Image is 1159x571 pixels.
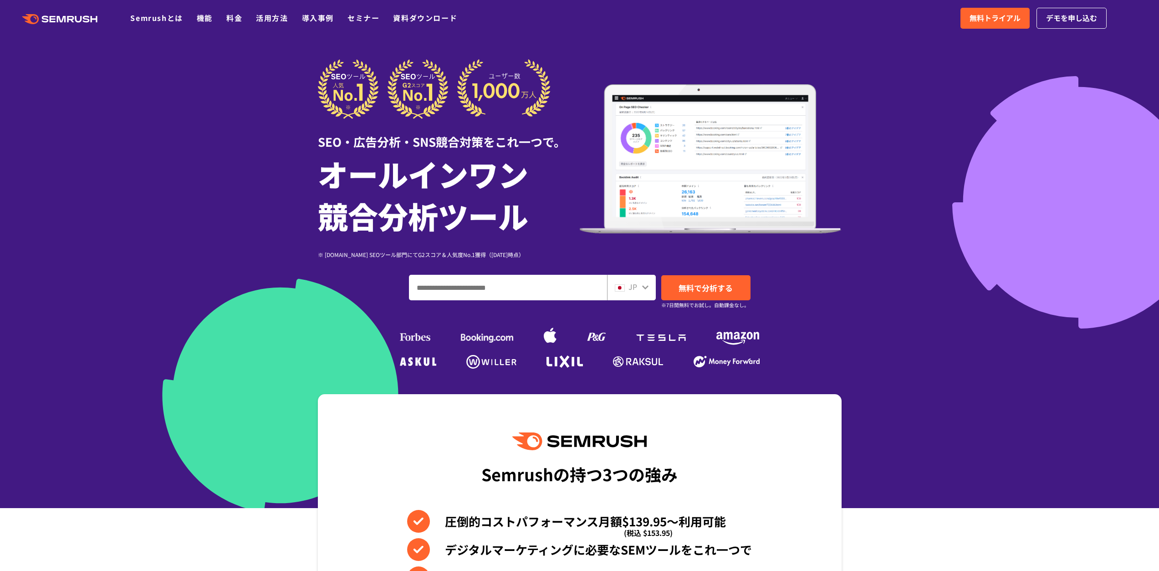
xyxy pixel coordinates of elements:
[679,282,733,293] span: 無料で分析する
[409,275,607,300] input: ドメイン、キーワードまたはURLを入力してください
[624,521,673,544] span: (税込 $153.95)
[970,12,1021,24] span: 無料トライアル
[661,275,751,300] a: 無料で分析する
[1046,12,1097,24] span: デモを申し込む
[1036,8,1107,29] a: デモを申し込む
[197,12,213,23] a: 機能
[407,538,752,561] li: デジタルマーケティングに必要なSEMツールをこれ一つで
[628,281,637,292] span: JP
[960,8,1030,29] a: 無料トライアル
[393,12,457,23] a: 資料ダウンロード
[318,119,580,150] div: SEO・広告分析・SNS競合対策をこれ一つで。
[512,432,646,450] img: Semrush
[226,12,242,23] a: 料金
[347,12,379,23] a: セミナー
[302,12,334,23] a: 導入事例
[481,457,678,491] div: Semrushの持つ3つの強み
[318,153,580,237] h1: オールインワン 競合分析ツール
[318,250,580,259] div: ※ [DOMAIN_NAME] SEOツール部門にてG2スコア＆人気度No.1獲得（[DATE]時点）
[661,301,749,309] small: ※7日間無料でお試し。自動課金なし。
[130,12,183,23] a: Semrushとは
[256,12,288,23] a: 活用方法
[407,510,752,533] li: 圧倒的コストパフォーマンス月額$139.95〜利用可能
